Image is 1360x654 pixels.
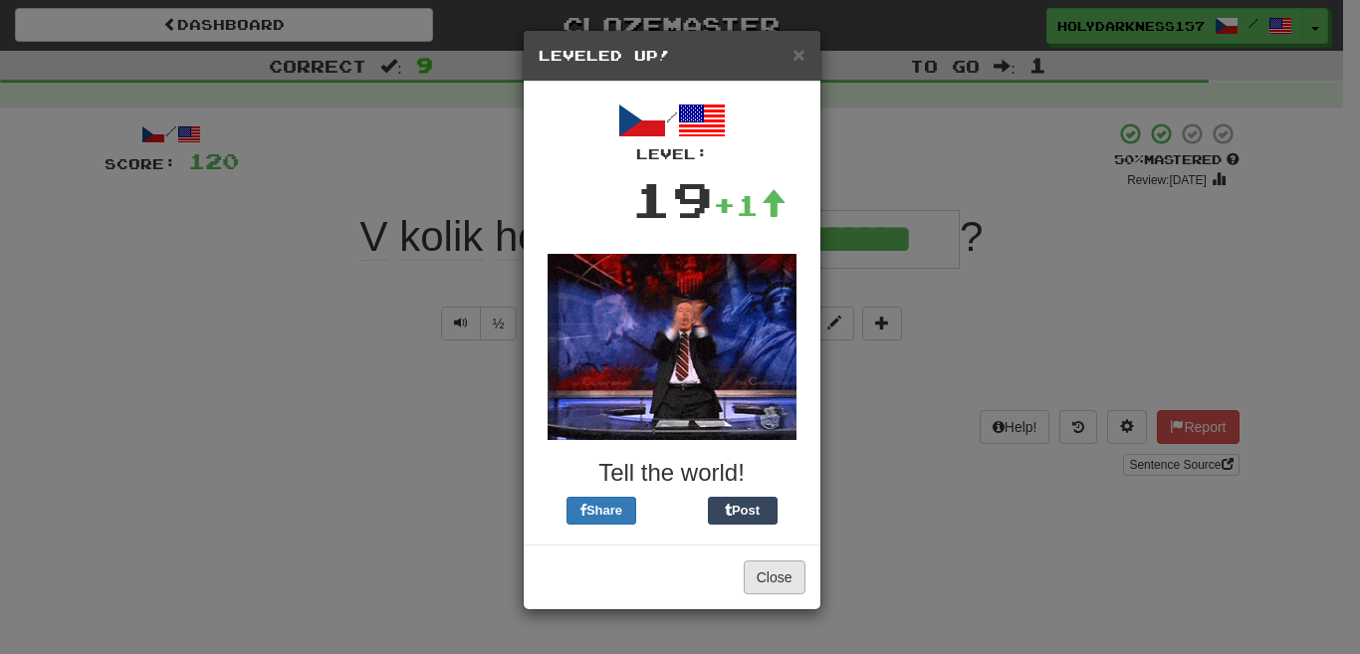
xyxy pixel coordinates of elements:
button: Post [708,497,778,525]
h3: Tell the world! [539,460,805,486]
iframe: X Post Button [636,497,708,525]
span: × [793,43,804,66]
h5: Leveled Up! [539,46,805,66]
button: Close [744,560,805,594]
button: Share [567,497,636,525]
div: / [539,97,805,164]
div: 19 [631,164,713,234]
div: +1 [713,185,787,225]
img: colbert-2-be1bfdc20e1ad268952deef278b8706a84000d88b3e313df47e9efb4a1bfc052.gif [548,254,796,440]
div: Level: [539,144,805,164]
button: Close [793,44,804,65]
